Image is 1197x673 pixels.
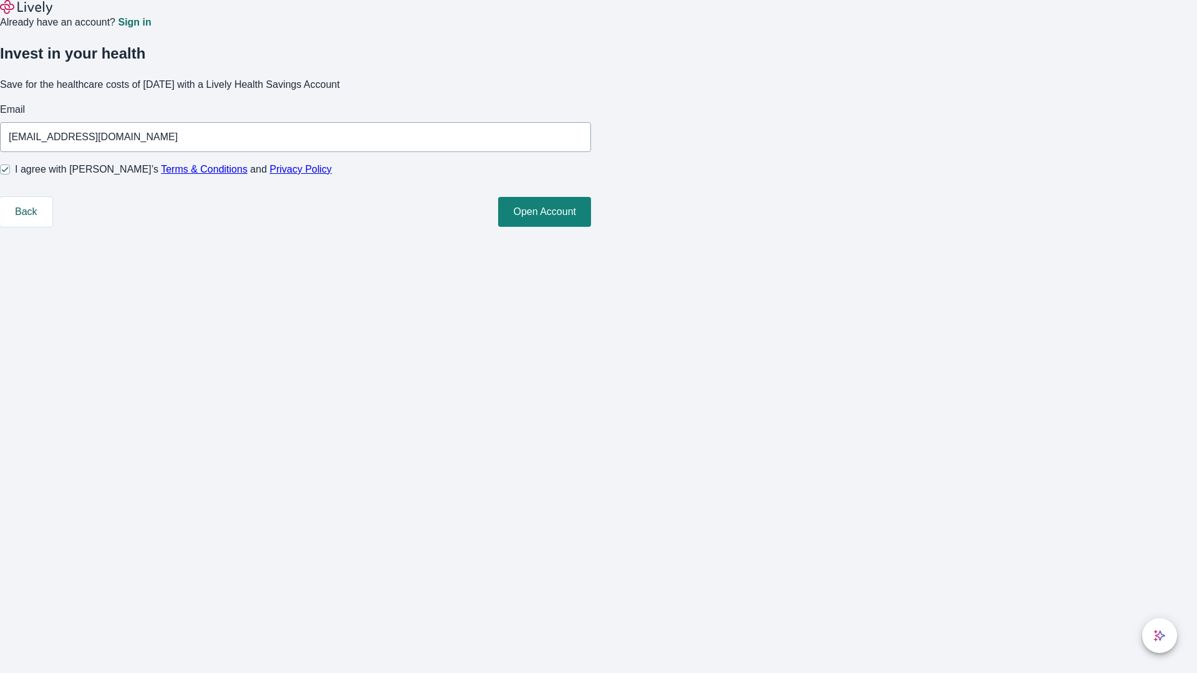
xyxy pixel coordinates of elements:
a: Sign in [118,17,151,27]
span: I agree with [PERSON_NAME]’s and [15,162,332,177]
button: chat [1142,618,1177,653]
a: Privacy Policy [270,164,332,174]
a: Terms & Conditions [161,164,248,174]
button: Open Account [498,197,591,227]
svg: Lively AI Assistant [1153,629,1166,642]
